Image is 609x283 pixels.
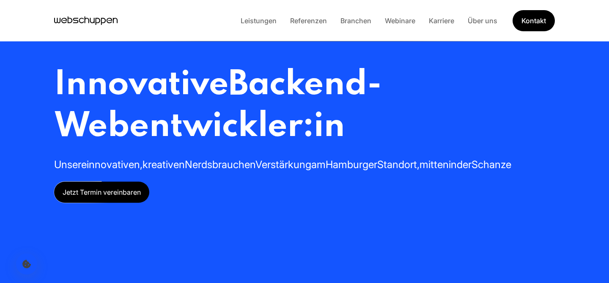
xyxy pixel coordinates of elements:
span: brauchen [212,158,255,171]
span: Schanze [472,158,511,171]
span: Standort, [377,158,420,171]
a: Über uns [461,16,504,25]
a: Get Started [513,10,555,31]
span: Verstärkung [255,158,311,171]
a: Hauptseite besuchen [54,14,118,27]
button: Cookie-Einstellungen öffnen [16,253,37,275]
span: der [457,158,472,171]
span: Unsere [54,158,87,171]
span: Innovative [54,68,228,102]
a: Leistungen [234,16,283,25]
span: mitten [420,158,449,171]
span: in [449,158,457,171]
a: Branchen [334,16,378,25]
span: Hamburger [326,158,377,171]
a: Karriere [422,16,461,25]
span: kreativen [143,158,185,171]
a: Jetzt Termin vereinbaren [54,182,149,203]
span: innovativen, [87,158,143,171]
a: Webinare [378,16,422,25]
span: Nerds [185,158,212,171]
a: Referenzen [283,16,334,25]
span: am [311,158,326,171]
